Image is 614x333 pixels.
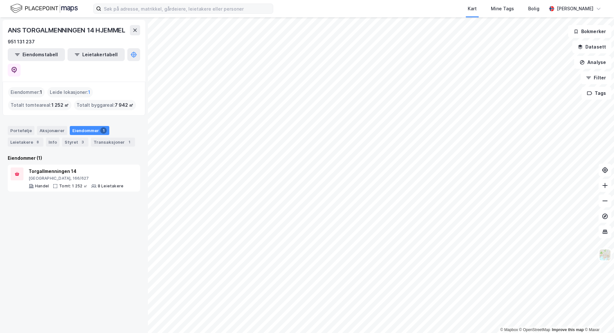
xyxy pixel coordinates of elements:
span: 1 252 ㎡ [51,101,69,109]
div: 8 Leietakere [98,184,123,189]
button: Tags [582,87,611,100]
div: Tomt: 1 252 ㎡ [59,184,87,189]
div: Mine Tags [491,5,514,13]
img: logo.f888ab2527a4732fd821a326f86c7f29.svg [10,3,78,14]
div: 951 131 237 [8,38,35,46]
span: 1 [40,88,42,96]
button: Filter [581,71,611,84]
div: 1 [100,127,107,134]
div: [PERSON_NAME] [557,5,593,13]
div: [GEOGRAPHIC_DATA], 166/627 [29,176,123,181]
div: 8 [34,139,41,145]
a: OpenStreetMap [519,328,550,332]
button: Datasett [572,40,611,53]
button: Eiendomstabell [8,48,65,61]
div: Kart [468,5,477,13]
div: Info [46,138,59,147]
img: Z [599,249,611,261]
div: Eiendommer : [8,87,45,97]
div: Totalt tomteareal : [8,100,71,110]
div: Portefølje [8,126,34,135]
div: Leietakere [8,138,43,147]
input: Søk på adresse, matrikkel, gårdeiere, leietakere eller personer [101,4,273,14]
button: Bokmerker [568,25,611,38]
iframe: Chat Widget [582,302,614,333]
div: Styret [62,138,88,147]
div: ANS TORGALMENNINGEN 14 HJEMMEL [8,25,127,35]
div: Leide lokasjoner : [47,87,93,97]
div: 1 [126,139,132,145]
span: 1 [88,88,90,96]
button: Analyse [574,56,611,69]
div: Handel [35,184,49,189]
div: Totalt byggareal : [74,100,136,110]
div: Eiendommer (1) [8,154,140,162]
div: Torgallmenningen 14 [29,167,123,175]
div: Eiendommer [70,126,109,135]
div: Bolig [528,5,539,13]
span: 7 942 ㎡ [115,101,133,109]
div: Transaksjoner [91,138,135,147]
div: 3 [79,139,86,145]
button: Leietakertabell [68,48,125,61]
div: Aksjonærer [37,126,67,135]
a: Improve this map [552,328,584,332]
a: Mapbox [500,328,518,332]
